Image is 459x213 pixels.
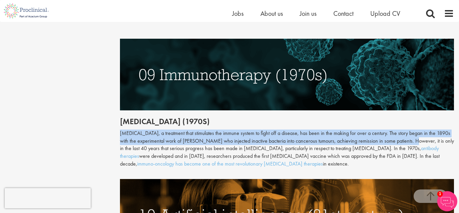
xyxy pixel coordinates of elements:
[370,9,400,18] a: Upload CV
[120,145,439,159] a: antibody therapies
[437,191,457,211] img: Chatbot
[120,130,454,168] div: [MEDICAL_DATA], a treatment that stimulates the immune system to fight off a disease, has been in...
[120,117,454,126] h2: [MEDICAL_DATA] (1970s)
[300,9,317,18] a: Join us
[437,191,443,197] span: 1
[333,9,353,18] a: Contact
[260,9,283,18] a: About us
[5,188,91,208] iframe: reCAPTCHA
[137,160,323,167] a: immuno-oncology has become one of the most revolutionary [MEDICAL_DATA] therapies
[232,9,244,18] a: Jobs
